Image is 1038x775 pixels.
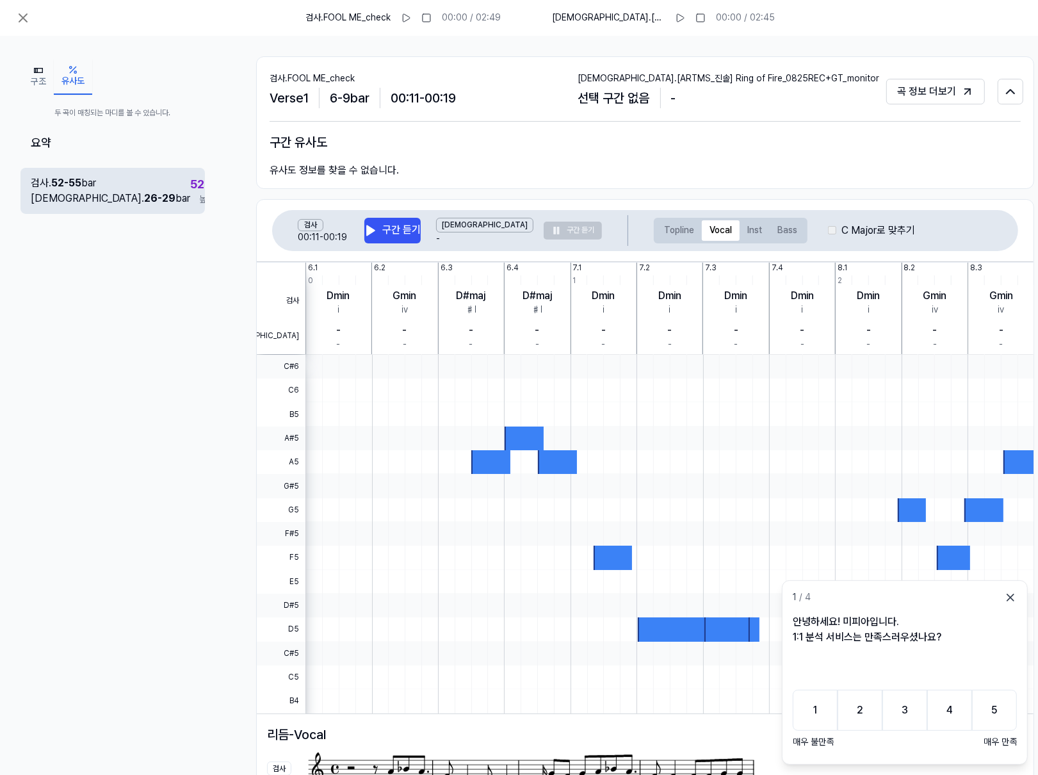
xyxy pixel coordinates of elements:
div: i [735,304,737,316]
div: - [866,323,871,338]
div: 8.1 [838,263,847,273]
div: 6.1 [308,263,318,273]
label: C Major로 맞추기 [841,223,915,238]
span: F#5 [257,522,305,546]
div: 6.4 [507,263,519,273]
div: - [999,323,1003,338]
div: 0 [308,275,313,286]
span: [DEMOGRAPHIC_DATA] . [ARTMS_진솔] Ring of Fire_0825REC+GT_monitor [552,12,665,24]
div: 7.1 [573,263,582,273]
div: ♯I [532,304,543,316]
span: 00:11 - 00:19 [298,231,359,241]
span: 매우 불만족 [793,736,834,749]
div: [DEMOGRAPHIC_DATA] . bar [31,191,190,206]
div: - [469,338,473,351]
span: 6 - 9 bar [330,88,369,108]
div: Gmin [923,288,947,304]
div: - [337,338,341,351]
div: - [867,338,871,351]
div: - [602,338,606,351]
div: - [734,323,738,338]
div: D#maj [457,288,486,304]
div: 7.4 [772,263,783,273]
div: 검사 . bar [31,175,190,191]
div: 2 [838,275,842,286]
div: 선택 구간 없음 - [578,85,887,111]
button: 1 [793,690,838,731]
span: D5 [257,617,305,641]
div: D#maj [523,288,552,304]
div: 8.2 [904,263,916,273]
div: iv [932,304,938,316]
div: - [668,338,672,351]
span: G5 [257,498,305,522]
div: i [603,304,604,316]
div: 1 [573,275,576,286]
span: 매우 만족 [984,736,1017,749]
div: ♯I [466,304,476,316]
div: - [800,338,804,351]
div: i [802,304,804,316]
span: 검사 [257,283,305,319]
span: 26 - 29 [144,192,175,204]
span: 52 - 55 [51,177,81,189]
button: 2 [838,690,882,731]
div: Dmin [327,288,350,304]
div: - [403,338,407,351]
span: G#5 [257,474,305,498]
button: 구간 듣기 [364,218,421,243]
button: Bass [770,220,805,241]
div: - [1000,338,1003,351]
div: iv [998,304,1005,316]
div: - [933,323,937,338]
div: 00:00 / 02:45 [716,12,775,24]
span: 00:11 - 00:19 [391,88,456,108]
div: Gmin [393,288,417,304]
button: 구조 [23,59,54,95]
div: [DEMOGRAPHIC_DATA] [436,218,533,232]
span: 1 [793,592,797,602]
div: - [668,323,672,338]
div: iv [401,304,408,316]
span: C5 [257,665,305,689]
div: - [535,323,540,338]
span: C#5 [257,642,305,665]
span: D#5 [257,594,305,617]
span: 두 곡이 매칭되는 마디를 볼 수 있습니다. [20,108,205,118]
div: 검사 [298,219,323,231]
button: Topline [656,220,702,241]
div: - [601,323,606,338]
div: 유사도 정보를 찾을 수 없습니다. [270,163,1021,178]
div: 6.3 [441,263,453,273]
span: E5 [257,570,305,594]
div: Dmin [791,288,814,304]
span: C6 [257,379,305,402]
div: i [337,304,339,316]
button: 5 [972,690,1017,731]
div: Dmin [592,288,615,304]
span: B4 [257,689,305,713]
div: [DEMOGRAPHIC_DATA] . [ARTMS_진솔] Ring of Fire_0825REC+GT_monitor [578,72,887,85]
span: B5 [257,402,305,426]
button: 곡 정보 더보기 [886,79,985,104]
button: Vocal [702,220,740,241]
div: 구간 유사도 [270,132,1021,152]
div: Dmin [725,288,748,304]
span: Verse 1 [270,88,309,108]
button: Inst [740,220,770,241]
span: 52 % [190,175,215,194]
div: - [734,338,738,351]
div: i [868,304,870,316]
span: 검사 . FOOL ME_check [305,12,391,24]
button: 3 [882,690,927,731]
div: - [800,323,805,338]
span: F5 [257,546,305,569]
div: - [336,323,341,338]
div: Dmin [658,288,681,304]
div: 6.2 [374,263,385,273]
div: Dmin [857,288,880,304]
h1: 리듬 - Vocal [267,724,1023,745]
div: 요약 [20,129,205,158]
div: - [469,323,473,338]
div: i [669,304,671,316]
